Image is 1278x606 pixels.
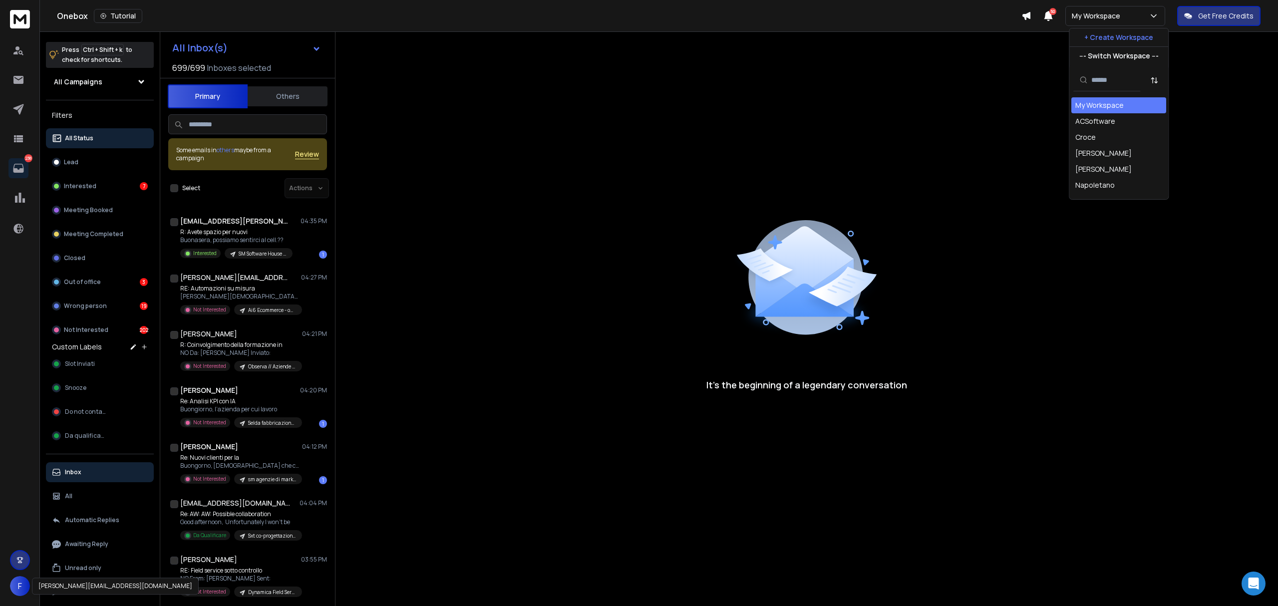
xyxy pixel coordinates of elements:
[168,84,248,108] button: Primary
[1198,11,1254,21] p: Get Free Credits
[180,454,300,462] p: Re: Nuovi clienti per la
[65,516,119,524] p: Automatic Replies
[46,200,154,220] button: Meeting Booked
[180,397,300,405] p: Re: Analisi KPI con IA
[32,578,199,595] div: [PERSON_NAME][EMAIL_ADDRESS][DOMAIN_NAME]
[1075,180,1115,190] div: Napoletano
[193,475,226,483] p: Not Interested
[94,9,142,23] button: Tutorial
[46,272,154,292] button: Out of office3
[300,499,327,507] p: 04:04 PM
[193,306,226,313] p: Not Interested
[248,476,296,483] p: sm agenzie di marketing
[319,251,327,259] div: 1
[319,420,327,428] div: 1
[248,589,296,596] p: Dynamica Field Service - ottobre
[319,476,327,484] div: 1
[64,302,107,310] p: Wrong person
[1075,196,1096,206] div: Nicolò
[302,330,327,338] p: 04:21 PM
[64,230,123,238] p: Meeting Completed
[64,254,85,262] p: Closed
[46,296,154,316] button: Wrong person19
[1075,164,1132,174] div: [PERSON_NAME]
[180,442,238,452] h1: [PERSON_NAME]
[180,293,300,301] p: [PERSON_NAME][DEMOGRAPHIC_DATA], è stato un
[180,349,300,357] p: NO Da: [PERSON_NAME] Inviato:
[1177,6,1261,26] button: Get Free Credits
[180,216,290,226] h1: [EMAIL_ADDRESS][PERSON_NAME][DOMAIN_NAME]
[180,236,293,244] p: Buonasera, possiamo sentirci al cell.??
[706,378,907,392] p: It’s the beginning of a legendary conversation
[57,9,1021,23] div: Onebox
[301,217,327,225] p: 04:35 PM
[180,518,300,526] p: Good afternoon, Unfortunately I won’t be
[8,158,28,178] a: 238
[65,540,108,548] p: Awaiting Reply
[180,555,237,565] h1: [PERSON_NAME]
[65,134,93,142] p: All Status
[180,228,293,236] p: R: Avete spazio per nuovi
[176,146,295,162] div: Some emails in maybe from a campaign
[46,402,154,422] button: Do not contact
[10,576,30,596] button: F
[248,306,296,314] p: Ai6 Ecommerce - ottobre
[1079,51,1159,61] p: --- Switch Workspace ---
[1084,32,1153,42] p: + Create Workspace
[193,250,217,257] p: Interested
[301,556,327,564] p: 03:55 PM
[46,176,154,196] button: Interested7
[180,498,290,508] h1: [EMAIL_ADDRESS][DOMAIN_NAME][PERSON_NAME]
[81,44,124,55] span: Ctrl + Shift + k
[46,224,154,244] button: Meeting Completed
[52,342,102,352] h3: Custom Labels
[64,278,101,286] p: Out of office
[180,385,238,395] h1: [PERSON_NAME]
[46,534,154,554] button: Awaiting Reply
[301,274,327,282] p: 04:27 PM
[46,128,154,148] button: All Status
[46,378,154,398] button: Snooze
[64,158,78,166] p: Lead
[64,182,96,190] p: Interested
[46,72,154,92] button: All Campaigns
[64,326,108,334] p: Not Interested
[172,43,228,53] h1: All Inbox(s)
[180,510,300,518] p: Re: AW: AW: Possible collaboration
[46,108,154,122] h3: Filters
[46,320,154,340] button: Not Interested202
[1069,28,1168,46] button: + Create Workspace
[65,432,107,440] span: Da qualificare
[1049,8,1056,15] span: 50
[64,206,113,214] p: Meeting Booked
[193,362,226,370] p: Not Interested
[217,146,234,154] span: others
[248,85,327,107] button: Others
[46,486,154,506] button: All
[65,384,86,392] span: Snooze
[1075,132,1096,142] div: Croce
[46,462,154,482] button: Inbox
[193,419,226,426] p: Not Interested
[193,588,226,596] p: Not Interested
[65,564,101,572] p: Unread only
[302,443,327,451] p: 04:12 PM
[54,77,102,87] h1: All Campaigns
[180,329,237,339] h1: [PERSON_NAME]
[62,45,132,65] p: Press to check for shortcuts.
[239,250,287,258] p: SM Software House & IT - ottobre
[180,273,290,283] h1: [PERSON_NAME][EMAIL_ADDRESS][DOMAIN_NAME]
[172,62,205,74] span: 699 / 699
[180,575,300,583] p: NO From: [PERSON_NAME] Sent:
[180,405,300,413] p: Buongiorno, l’azienda per cui lavoro
[295,149,319,159] button: Review
[248,532,296,540] p: Sxt co-progettazione settembre
[140,278,148,286] div: 3
[46,152,154,172] button: Lead
[46,558,154,578] button: Unread only
[300,386,327,394] p: 04:20 PM
[140,326,148,334] div: 202
[140,302,148,310] div: 19
[65,360,95,368] span: Slot Inviati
